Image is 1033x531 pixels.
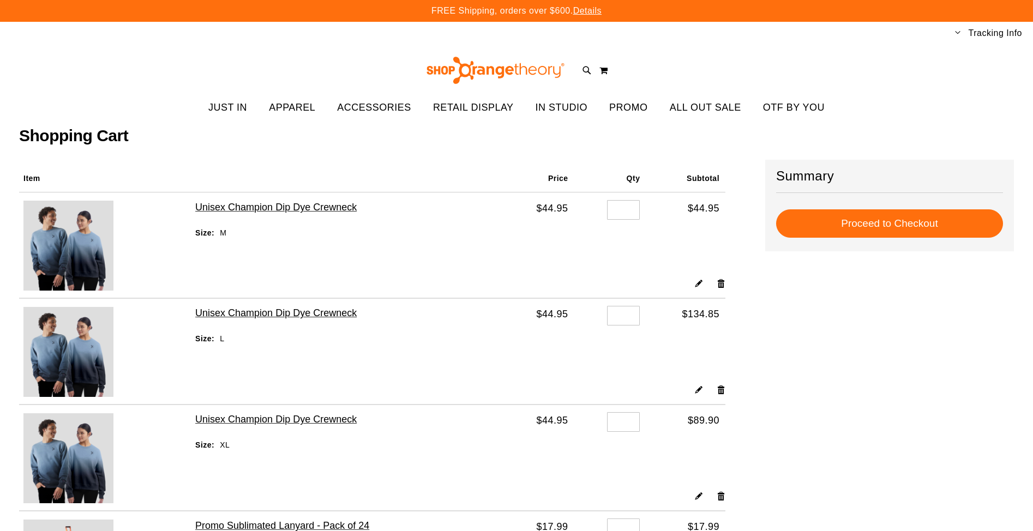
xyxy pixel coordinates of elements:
[23,413,113,503] img: Unisex Champion Dip Dye Crewneck
[627,174,640,183] span: Qty
[776,209,1003,238] button: Proceed to Checkout
[433,95,514,120] span: RETAIL DISPLAY
[19,126,128,144] span: Shopping Cart
[220,439,230,450] dd: XL
[573,6,602,15] a: Details
[717,490,726,501] a: Remove item
[23,201,191,293] a: Unisex Champion Dip Dye Crewneck
[23,174,40,183] span: Item
[23,201,113,291] img: Unisex Champion Dip Dye Crewneck
[548,174,568,183] span: Price
[687,174,719,183] span: Subtotal
[776,167,1003,185] h2: Summary
[425,57,566,84] img: Shop Orangetheory
[536,95,588,120] span: IN STUDIO
[23,413,191,506] a: Unisex Champion Dip Dye Crewneck
[337,95,411,120] span: ACCESSORIES
[717,383,726,395] a: Remove item
[688,415,719,426] span: $89.90
[688,203,719,214] span: $44.95
[670,95,741,120] span: ALL OUT SALE
[609,95,648,120] span: PROMO
[195,439,214,450] dt: Size
[431,5,602,17] p: FREE Shipping, orders over $600.
[220,227,226,238] dd: M
[763,95,825,120] span: OTF BY YOU
[537,309,568,319] span: $44.95
[195,202,358,214] a: Unisex Champion Dip Dye Crewneck
[195,414,358,426] a: Unisex Champion Dip Dye Crewneck
[537,415,568,426] span: $44.95
[195,227,214,238] dt: Size
[955,28,960,39] button: Account menu
[841,218,938,229] span: Proceed to Checkout
[969,27,1022,39] a: Tracking Info
[23,307,191,400] a: Unisex Champion Dip Dye Crewneck
[269,95,315,120] span: APPAREL
[682,309,719,319] span: $134.85
[208,95,247,120] span: JUST IN
[23,307,113,397] img: Unisex Champion Dip Dye Crewneck
[220,333,224,344] dd: L
[717,277,726,289] a: Remove item
[195,333,214,344] dt: Size
[537,203,568,214] span: $44.95
[195,307,358,319] a: Unisex Champion Dip Dye Crewneck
